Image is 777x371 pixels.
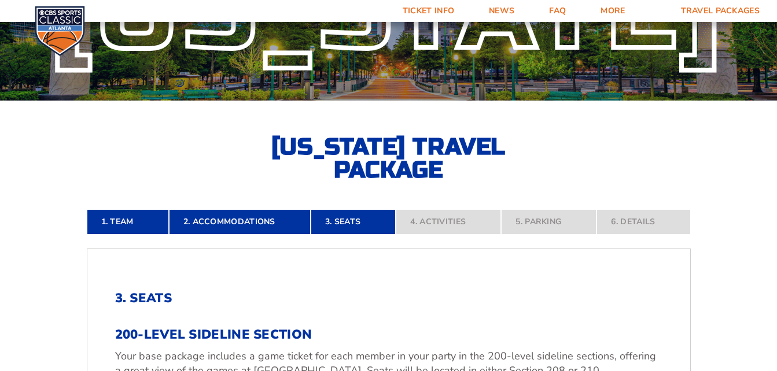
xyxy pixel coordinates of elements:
h2: 3. Seats [115,291,662,306]
a: 1. Team [87,209,169,235]
a: 2. Accommodations [169,209,311,235]
h3: 200-Level Sideline Section [115,327,662,342]
img: CBS Sports Classic [35,6,85,56]
h2: [US_STATE] Travel Package [262,135,516,181]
